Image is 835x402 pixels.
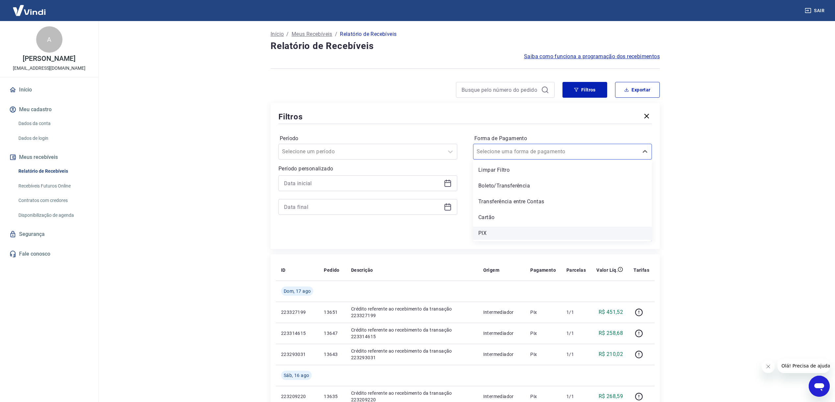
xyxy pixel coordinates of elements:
[566,351,586,358] p: 1/1
[281,393,313,400] p: 223209220
[762,360,775,373] iframe: Fechar mensagem
[335,30,337,38] p: /
[803,5,827,17] button: Sair
[615,82,660,98] button: Exportar
[566,393,586,400] p: 1/1
[13,65,85,72] p: [EMAIL_ADDRESS][DOMAIN_NAME]
[524,53,660,61] a: Saiba como funciona a programação dos recebimentos
[483,351,520,358] p: Intermediador
[633,267,649,273] p: Tarifas
[278,112,303,122] h5: Filtros
[473,211,652,224] div: Cartão
[324,309,340,315] p: 13651
[483,309,520,315] p: Intermediador
[351,306,473,319] p: Crédito referente ao recebimento da transação 223327199
[777,359,830,373] iframe: Mensagem da empresa
[284,202,441,212] input: Data final
[351,327,473,340] p: Crédito referente ao recebimento da transação 223314615
[284,372,309,379] span: Sáb, 16 ago
[599,392,623,400] p: R$ 268,59
[284,178,441,188] input: Data inicial
[351,348,473,361] p: Crédito referente ao recebimento da transação 223293031
[473,179,652,192] div: Boleto/Transferência
[16,209,90,222] a: Disponibilização de agenda
[566,330,586,337] p: 1/1
[8,247,90,261] a: Fale conosco
[596,267,618,273] p: Valor Líq.
[483,267,499,273] p: Origem
[292,30,332,38] a: Meus Recebíveis
[462,85,538,95] input: Busque pelo número do pedido
[16,132,90,145] a: Dados de login
[8,102,90,117] button: Meu cadastro
[324,267,339,273] p: Pedido
[284,288,311,294] span: Dom, 17 ago
[16,117,90,130] a: Dados da conta
[530,393,556,400] p: Pix
[809,376,830,397] iframe: Botão para abrir a janela de mensagens
[8,150,90,164] button: Meus recebíveis
[278,165,457,173] p: Período personalizado
[351,267,373,273] p: Descrição
[562,82,607,98] button: Filtros
[281,309,313,315] p: 223327199
[36,26,62,53] div: A
[286,30,289,38] p: /
[271,39,660,53] h4: Relatório de Recebíveis
[530,267,556,273] p: Pagamento
[483,393,520,400] p: Intermediador
[23,55,75,62] p: [PERSON_NAME]
[16,194,90,207] a: Contratos com credores
[8,0,51,20] img: Vindi
[483,330,520,337] p: Intermediador
[281,330,313,337] p: 223314615
[599,329,623,337] p: R$ 258,68
[566,267,586,273] p: Parcelas
[324,351,340,358] p: 13643
[599,308,623,316] p: R$ 451,52
[16,164,90,178] a: Relatório de Recebíveis
[324,393,340,400] p: 13635
[473,163,652,177] div: Limpar Filtro
[566,309,586,315] p: 1/1
[473,195,652,208] div: Transferência entre Contas
[8,83,90,97] a: Início
[324,330,340,337] p: 13647
[281,351,313,358] p: 223293031
[530,351,556,358] p: Pix
[16,179,90,193] a: Recebíveis Futuros Online
[473,227,652,240] div: PIX
[530,309,556,315] p: Pix
[4,5,55,10] span: Olá! Precisa de ajuda?
[271,30,284,38] a: Início
[8,227,90,241] a: Segurança
[280,135,456,142] label: Período
[474,135,651,142] label: Forma de Pagamento
[530,330,556,337] p: Pix
[340,30,396,38] p: Relatório de Recebíveis
[599,350,623,358] p: R$ 210,02
[281,267,286,273] p: ID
